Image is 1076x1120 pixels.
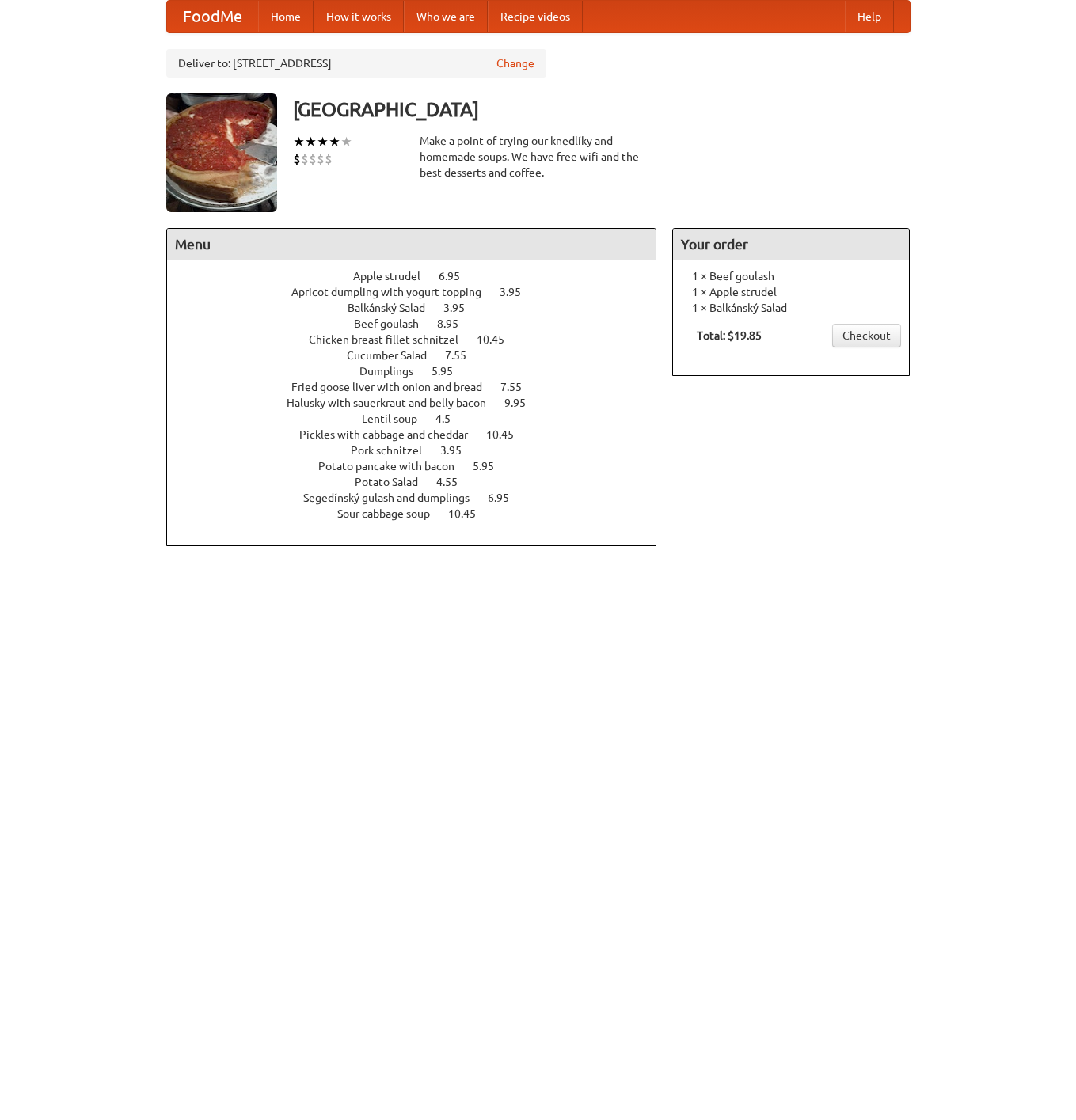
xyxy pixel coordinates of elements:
[348,302,441,314] span: Balkánský Salad
[353,270,436,283] span: Apple strudel
[435,412,466,425] span: 4.5
[340,133,352,150] li: ★
[314,1,404,32] a: How it works
[404,1,488,32] a: Who we are
[309,150,317,168] li: $
[436,476,473,488] span: 4.55
[362,412,480,425] a: Lentil soup 4.5
[500,381,538,393] span: 7.55
[347,349,496,362] a: Cucumber Salad 7.55
[845,1,894,32] a: Help
[293,93,911,125] h3: [GEOGRAPHIC_DATA]
[681,268,901,284] li: 1 × Beef goulash
[337,507,505,520] a: Sour cabbage soup 10.45
[337,507,446,520] span: Sour cabbage soup
[496,55,534,71] a: Change
[443,302,481,314] span: 3.95
[293,133,305,150] li: ★
[301,150,309,168] li: $
[353,270,489,283] a: Apple strudel 6.95
[445,349,482,362] span: 7.55
[681,284,901,300] li: 1 × Apple strudel
[359,365,482,378] a: Dumplings 5.95
[303,492,485,504] span: Segedínský gulash and dumplings
[347,349,443,362] span: Cucumber Salad
[488,492,525,504] span: 6.95
[293,150,301,168] li: $
[351,444,491,457] a: Pork schnitzel 3.95
[420,133,657,180] div: Make a point of trying our knedlíky and homemade soups. We have free wifi and the best desserts a...
[305,133,317,150] li: ★
[832,324,901,347] a: Checkout
[291,286,497,298] span: Apricot dumpling with yogurt topping
[437,317,474,330] span: 8.95
[439,270,476,283] span: 6.95
[291,381,551,393] a: Fried goose liver with onion and bread 7.55
[287,397,555,409] a: Halusky with sauerkraut and belly bacon 9.95
[309,333,474,346] span: Chicken breast fillet schnitzel
[291,381,498,393] span: Fried goose liver with onion and bread
[351,444,438,457] span: Pork schnitzel
[354,317,435,330] span: Beef goulash
[488,1,583,32] a: Recipe videos
[303,492,538,504] a: Segedínský gulash and dumplings 6.95
[504,397,542,409] span: 9.95
[258,1,314,32] a: Home
[500,286,537,298] span: 3.95
[287,397,502,409] span: Halusky with sauerkraut and belly bacon
[440,444,477,457] span: 3.95
[318,460,523,473] a: Potato pancake with bacon 5.95
[166,49,546,78] div: Deliver to: [STREET_ADDRESS]
[432,365,469,378] span: 5.95
[348,302,494,314] a: Balkánský Salad 3.95
[448,507,492,520] span: 10.45
[329,133,340,150] li: ★
[325,150,333,168] li: $
[477,333,520,346] span: 10.45
[167,229,656,260] h4: Menu
[317,133,329,150] li: ★
[291,286,550,298] a: Apricot dumpling with yogurt topping 3.95
[355,476,487,488] a: Potato Salad 4.55
[166,93,277,212] img: angular.jpg
[167,1,258,32] a: FoodMe
[473,460,510,473] span: 5.95
[697,329,762,342] b: Total: $19.85
[362,412,433,425] span: Lentil soup
[299,428,543,441] a: Pickles with cabbage and cheddar 10.45
[486,428,530,441] span: 10.45
[318,460,470,473] span: Potato pancake with bacon
[355,476,434,488] span: Potato Salad
[673,229,909,260] h4: Your order
[681,300,901,316] li: 1 × Balkánský Salad
[354,317,488,330] a: Beef goulash 8.95
[317,150,325,168] li: $
[299,428,484,441] span: Pickles with cabbage and cheddar
[309,333,534,346] a: Chicken breast fillet schnitzel 10.45
[359,365,429,378] span: Dumplings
